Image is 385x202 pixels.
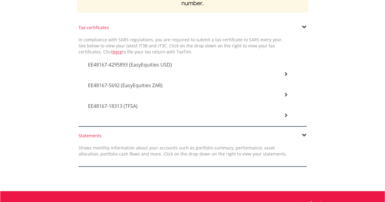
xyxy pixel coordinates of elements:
span: Click to file your tax return with TaxTim. [103,49,192,55]
div: Tax certificates [79,25,307,31]
span: EE48167-18313 (TFSA) [88,103,138,109]
div: Shows monthly information about your accounts such as portfolio summary, performance, asset alloc... [74,145,292,157]
span: In compliance with SARS regulations, you are required to submit a tax certificate to SARS every y... [79,37,283,55]
a: here [113,49,122,55]
span: EE48167-4295893 (EasyEquities USD) [88,61,172,68]
span: EE48167-5692 (EasyEquities ZAR) [88,82,163,89]
div: Statements [79,133,307,139]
